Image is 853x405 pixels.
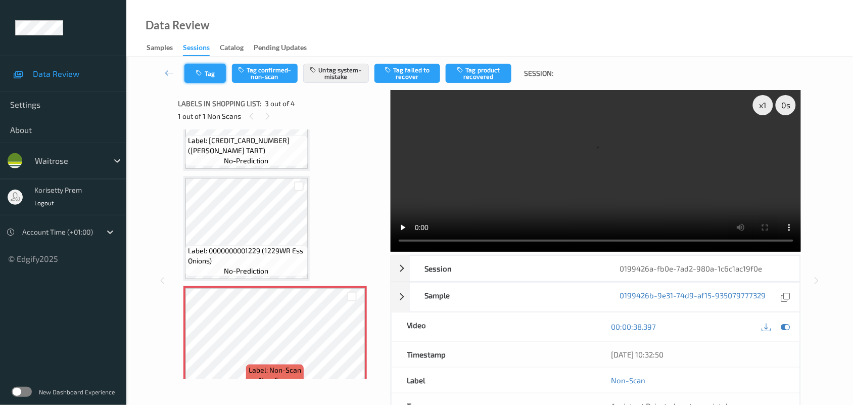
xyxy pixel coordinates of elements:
[611,375,645,385] a: Non-Scan
[410,283,605,311] div: Sample
[224,156,269,166] span: no-prediction
[391,255,801,282] div: Session0199426a-fb0e-7ad2-980a-1c6c1ac19f0e
[178,99,262,109] span: Labels in shopping list:
[446,64,511,83] button: Tag product recovered
[147,41,183,55] a: Samples
[605,256,800,281] div: 0199426a-fb0e-7ad2-980a-1c6c1ac19f0e
[224,266,269,276] span: no-prediction
[776,95,796,115] div: 0 s
[620,290,766,304] a: 0199426b-9e31-74d9-af15-935079777329
[410,256,605,281] div: Session
[611,349,785,359] div: [DATE] 10:32:50
[220,42,244,55] div: Catalog
[188,136,305,156] span: Label: [CREDIT_CARD_NUMBER] ([PERSON_NAME] TART)
[524,68,553,78] span: Session:
[184,64,226,83] button: Tag
[188,246,305,266] span: Label: 0000000001229 (1229WR Ess Onions)
[374,64,440,83] button: Tag failed to recover
[611,322,656,332] a: 00:00:38.397
[254,42,307,55] div: Pending Updates
[259,375,291,385] span: non-scan
[249,365,301,375] span: Label: Non-Scan
[183,41,220,56] a: Sessions
[178,110,384,122] div: 1 out of 1 Non Scans
[392,368,596,393] div: Label
[146,20,209,30] div: Data Review
[753,95,773,115] div: x 1
[183,42,210,56] div: Sessions
[392,312,596,341] div: Video
[220,41,254,55] a: Catalog
[232,64,298,83] button: Tag confirmed-non-scan
[303,64,369,83] button: Untag system-mistake
[392,342,596,367] div: Timestamp
[391,282,801,312] div: Sample0199426b-9e31-74d9-af15-935079777329
[254,41,317,55] a: Pending Updates
[265,99,296,109] span: 3 out of 4
[147,42,173,55] div: Samples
